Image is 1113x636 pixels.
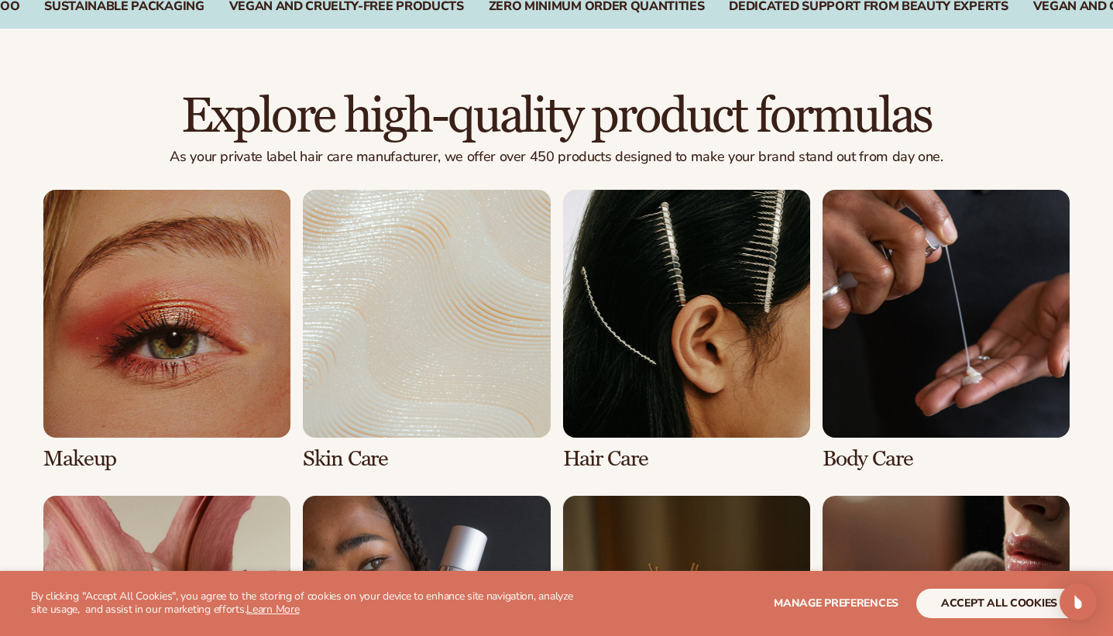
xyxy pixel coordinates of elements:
[774,596,898,610] span: Manage preferences
[43,149,1070,166] p: As your private label hair care manufacturer, we offer over 450 products designed to make your br...
[246,602,299,617] a: Learn More
[1060,583,1097,621] div: Open Intercom Messenger
[31,590,580,617] p: By clicking "Accept All Cookies", you agree to the storing of cookies on your device to enhance s...
[774,589,898,618] button: Manage preferences
[823,447,1070,471] h3: Body Care
[303,447,550,471] h3: Skin Care
[563,190,810,470] div: 3 / 8
[43,190,290,470] div: 1 / 8
[43,447,290,471] h3: Makeup
[303,190,550,470] div: 2 / 8
[916,589,1082,618] button: accept all cookies
[43,91,1070,143] h2: Explore high-quality product formulas
[563,447,810,471] h3: Hair Care
[823,190,1070,470] div: 4 / 8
